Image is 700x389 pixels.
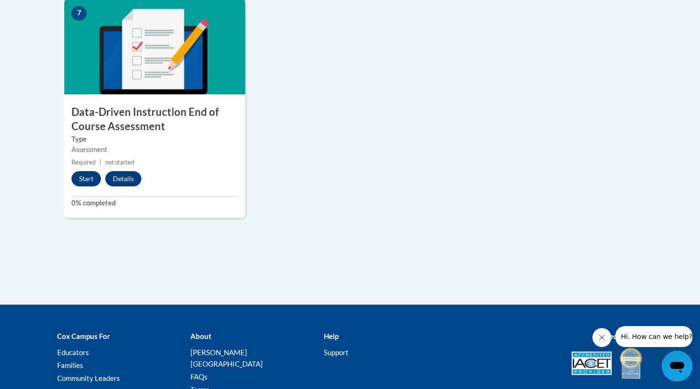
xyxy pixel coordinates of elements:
span: Required [71,159,96,166]
label: 0% completed [71,198,238,208]
div: Assessment [71,144,238,155]
b: About [190,332,211,340]
span: | [100,159,101,166]
span: 7 [71,6,87,20]
a: Support [324,348,349,357]
iframe: Message from company [615,326,692,347]
button: Details [105,171,141,186]
a: Community Leaders [57,374,120,382]
img: IDA® Accredited [619,347,643,380]
a: Educators [57,348,89,357]
iframe: Close message [592,328,611,347]
a: FAQs [190,372,208,381]
h3: Data-Driven Instruction End of Course Assessment [64,105,245,134]
b: Help [324,332,339,340]
a: [PERSON_NAME][GEOGRAPHIC_DATA] [190,348,263,368]
b: Cox Campus For [57,332,110,340]
button: Start [71,171,101,186]
span: not started [105,159,134,166]
label: Type [71,134,238,144]
img: Accredited IACET® Provider [571,351,612,375]
a: Families [57,361,83,369]
iframe: Button to launch messaging window [662,351,692,381]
